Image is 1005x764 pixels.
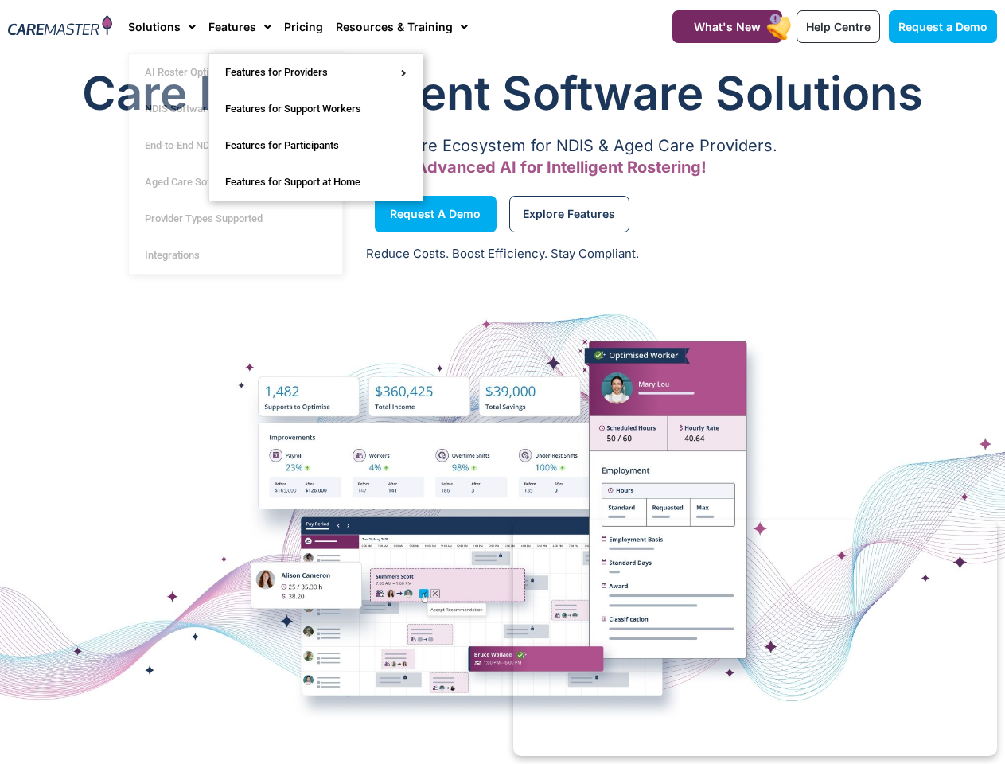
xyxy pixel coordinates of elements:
ul: Features [208,53,423,201]
a: AI Roster Optimiser [129,54,342,91]
iframe: Popup CTA [513,520,997,756]
a: Explore Features [509,196,629,232]
h1: Care Management Software Solutions [8,61,997,125]
a: Provider Types Supported [129,201,342,237]
a: Features for Support Workers [209,91,423,127]
a: Features for Support at Home [209,164,423,201]
span: Explore Features [523,210,615,218]
a: Help Centre [797,10,880,43]
span: What's New [694,20,761,33]
a: Request a Demo [889,10,997,43]
ul: Solutions [128,53,343,275]
img: CareMaster Logo [8,15,112,38]
a: Integrations [129,237,342,274]
a: Request a Demo [375,196,497,232]
p: Reduce Costs. Boost Efficiency. Stay Compliant. [10,245,995,263]
p: A Comprehensive Software Ecosystem for NDIS & Aged Care Providers. [8,141,997,151]
span: Now Featuring Advanced AI for Intelligent Rostering! [299,158,707,177]
a: End-to-End NDIS Software [129,127,342,164]
span: Request a Demo [898,20,987,33]
a: Aged Care Software [129,164,342,201]
span: Request a Demo [390,210,481,218]
a: Features for Providers [209,54,423,91]
a: NDIS Software for Small Providers [129,91,342,127]
a: What's New [672,10,782,43]
span: Help Centre [806,20,871,33]
a: Features for Participants [209,127,423,164]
